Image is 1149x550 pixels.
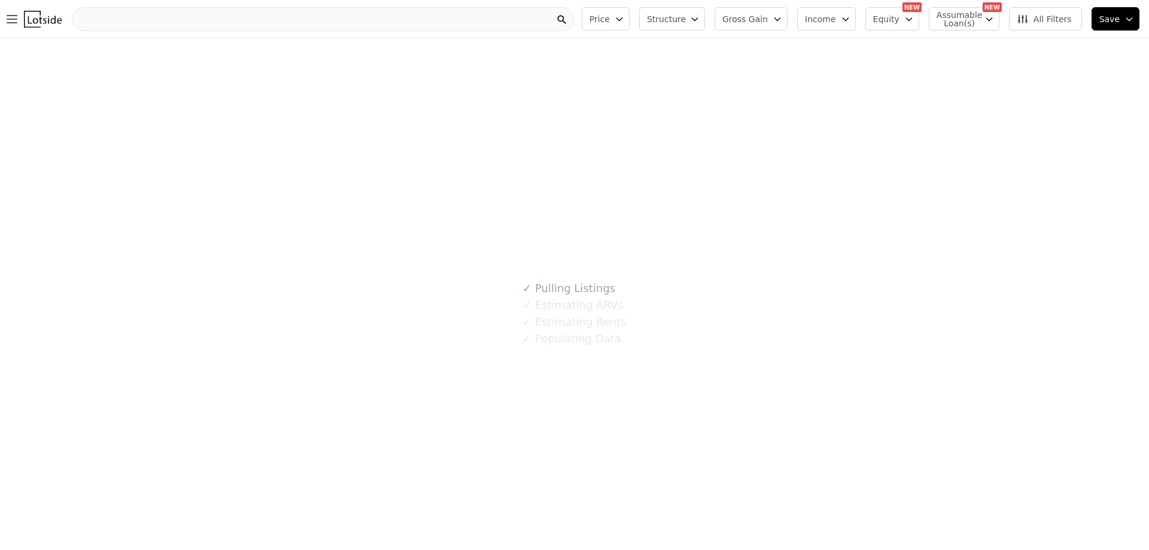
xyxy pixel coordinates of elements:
span: Gross Gain [722,13,768,25]
img: Lotside [24,11,62,28]
span: ✓ [522,299,531,311]
span: ✓ [522,333,531,345]
button: Save [1092,7,1139,31]
div: Estimating ARVs [522,297,623,314]
span: ✓ [522,282,531,294]
span: Income [805,13,836,25]
div: Populating Data [522,330,621,347]
div: NEW [902,2,922,12]
button: Price [582,7,630,31]
div: Pulling Listings [522,280,615,297]
span: Structure [647,13,685,25]
button: All Filters [1009,7,1082,31]
div: NEW [983,2,1002,12]
span: Save [1099,13,1120,25]
button: Equity [865,7,919,31]
span: Assumable Loan(s) [937,11,975,28]
button: Gross Gain [715,7,788,31]
button: Structure [639,7,705,31]
button: Income [797,7,856,31]
span: Price [589,13,610,25]
button: Assumable Loan(s) [929,7,999,31]
div: Estimating Rents [522,314,626,330]
span: Equity [873,13,899,25]
span: ✓ [522,316,531,328]
span: All Filters [1017,13,1072,25]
